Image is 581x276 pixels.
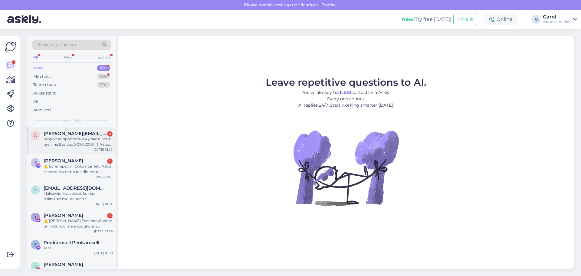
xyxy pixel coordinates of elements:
[33,74,51,80] div: My chats
[291,113,400,222] img: No Chat active
[34,133,37,138] span: a
[32,53,39,61] div: All
[94,251,113,255] div: [DATE] 10:38
[33,82,56,88] div: Team chats
[5,41,16,52] img: Askly Logo
[33,98,38,105] div: All
[33,65,43,71] div: New
[44,218,113,229] div: ⚠️ [PERSON_NAME] Facebooki konto on rikkunud meie kogukonna standardeid. Meie süsteem on saanud p...
[44,136,113,147] div: второй вопрос есть ли у вас шлейф руля на Вольво ХС90 2003 г? Airbag slip ring squib (SRS ring) V...
[532,15,540,24] div: G
[38,42,76,48] span: Search customers
[94,147,113,152] div: [DATE] 18:07
[484,14,517,25] div: Online
[97,82,110,88] div: 99+
[35,188,36,192] span: i
[107,158,113,164] div: 1
[543,15,571,19] div: Garol
[94,229,113,234] div: [DATE] 17:36
[94,202,113,206] div: [DATE] 10:54
[44,240,99,245] span: Peokarusell Peokarusell
[63,53,73,61] div: Web
[44,185,107,191] span: info.stuudioauto@gmail.com
[97,53,111,61] div: Socials
[97,74,110,80] div: 99+
[44,262,83,267] span: Sally Wu
[107,131,113,137] div: 2
[62,118,81,123] span: New chats
[266,76,426,88] span: Leave repetitive questions to AI.
[94,175,113,179] div: [DATE] 19:01
[266,89,426,108] p: You’ve already had contacts via Askly. Every one counts. AI replies 24/7. Start working smarter [...
[402,16,415,22] b: New!
[33,90,56,96] div: AI Assistant
[34,264,37,268] span: S
[543,15,577,24] a: Garolvaruosamarket
[33,107,51,113] div: Archived
[543,19,571,24] div: varuosamarket
[402,16,451,23] div: Try free [DATE]:
[34,215,37,219] span: T
[34,160,37,165] span: S
[107,213,113,218] div: 1
[341,90,351,95] b: 1,652
[453,14,477,25] button: Emails
[44,245,113,251] div: Tere
[44,267,113,273] div: Hi
[34,242,37,247] span: P
[97,65,110,71] div: 99+
[44,191,113,202] div: Makseviis läks valesti, kuidas tellimusel muuta saab?
[44,158,83,164] span: Sheila Perez
[44,131,107,136] span: ayuzefovsky@yahoo.com
[44,213,83,218] span: Thabiso Tsubele
[320,2,337,8] span: Enable
[44,164,113,175] div: ⚠️ Loremipsum, Dolorsitametc Adipi elitse doeiu temp Incididuntutl etdoloremagn aliqu en admin ve...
